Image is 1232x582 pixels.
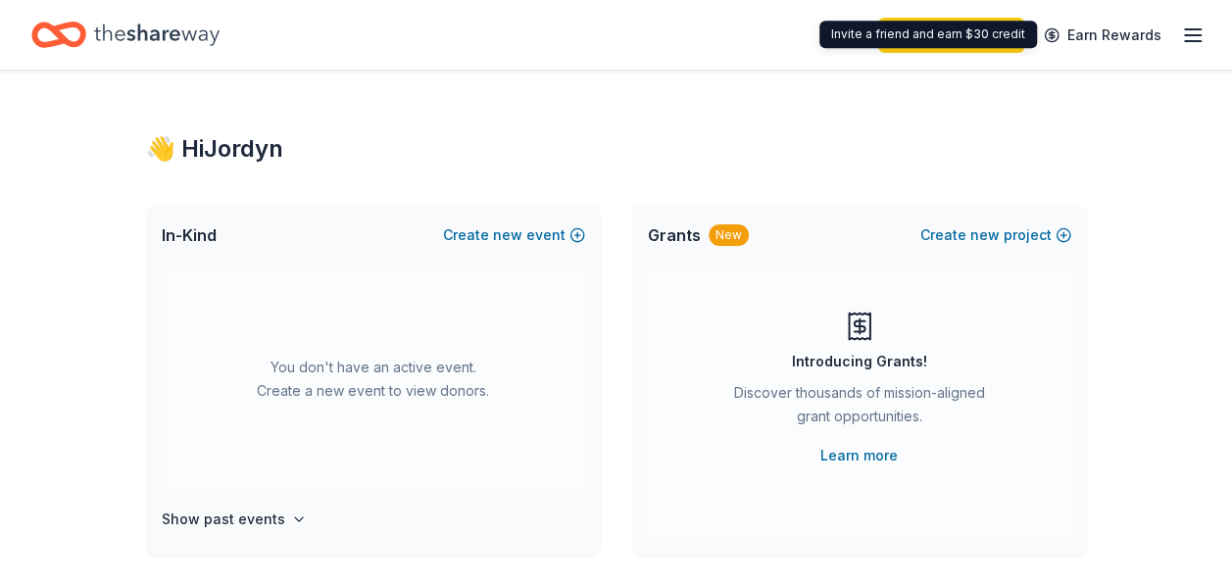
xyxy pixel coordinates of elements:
div: Introducing Grants! [792,350,927,373]
span: new [493,223,522,247]
a: Learn more [820,444,898,467]
div: 👋 Hi Jordyn [146,133,1087,165]
div: You don't have an active event. Create a new event to view donors. [162,267,585,492]
div: Discover thousands of mission-aligned grant opportunities. [726,381,993,436]
div: New [709,224,749,246]
h4: Show past events [162,508,285,531]
button: Createnewproject [920,223,1071,247]
button: Createnewevent [443,223,585,247]
button: Show past events [162,508,307,531]
div: Invite a friend and earn $30 credit [819,21,1037,48]
span: Grants [648,223,701,247]
span: In-Kind [162,223,217,247]
a: Home [31,12,220,58]
span: new [970,223,1000,247]
a: Start free trial [878,18,1024,53]
a: Earn Rewards [1032,18,1173,53]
